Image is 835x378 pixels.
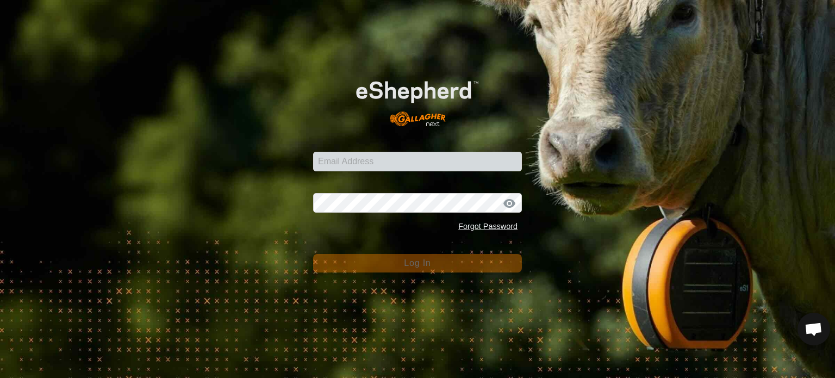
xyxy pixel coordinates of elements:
[458,222,518,231] a: Forgot Password
[334,64,501,135] img: E-shepherd Logo
[313,254,522,272] button: Log In
[404,258,431,268] span: Log In
[313,152,522,171] input: Email Address
[797,313,830,345] a: Open chat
